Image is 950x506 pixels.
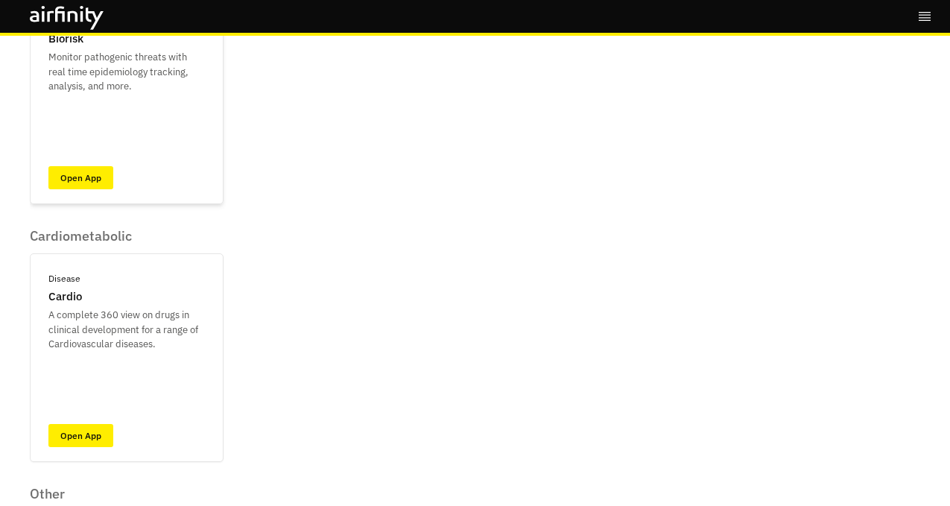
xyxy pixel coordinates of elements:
p: Disease [48,272,80,285]
p: Biorisk [48,31,83,48]
p: Monitor pathogenic threats with real time epidemiology tracking, analysis, and more. [48,50,205,94]
p: Cardio [48,288,82,306]
p: A complete 360 view on drugs in clinical development for a range of Cardiovascular diseases. [48,308,205,352]
a: Open App [48,166,113,189]
a: Open App [48,424,113,447]
p: Other [30,486,629,502]
p: Cardiometabolic [30,228,224,244]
